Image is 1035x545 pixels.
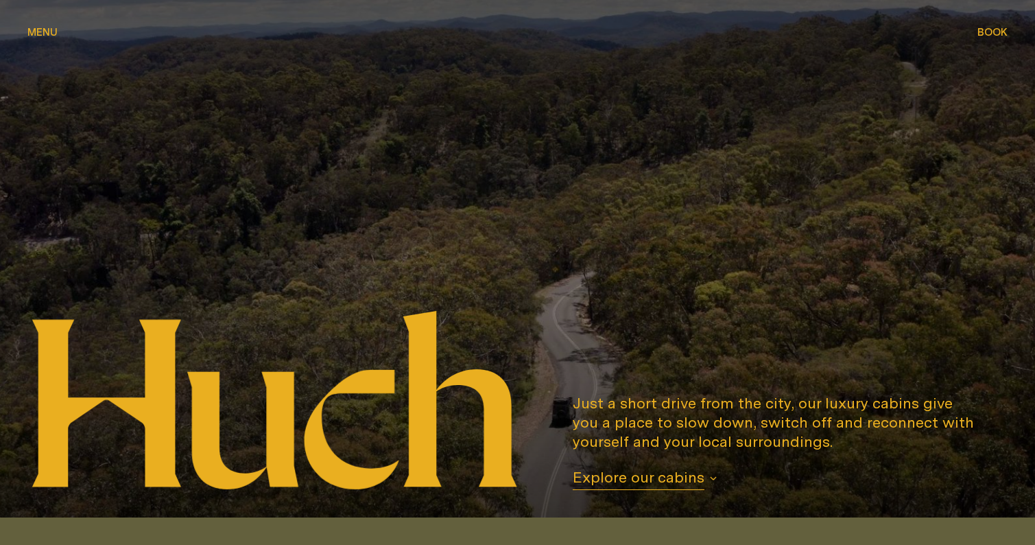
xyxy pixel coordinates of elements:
[27,25,58,41] button: show menu
[27,27,58,37] span: Menu
[573,467,704,490] span: Explore our cabins
[573,467,717,490] button: Explore our cabins
[977,27,1008,37] span: Book
[573,393,981,451] p: Just a short drive from the city, our luxury cabins give you a place to slow down, switch off and...
[977,25,1008,41] button: show booking tray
